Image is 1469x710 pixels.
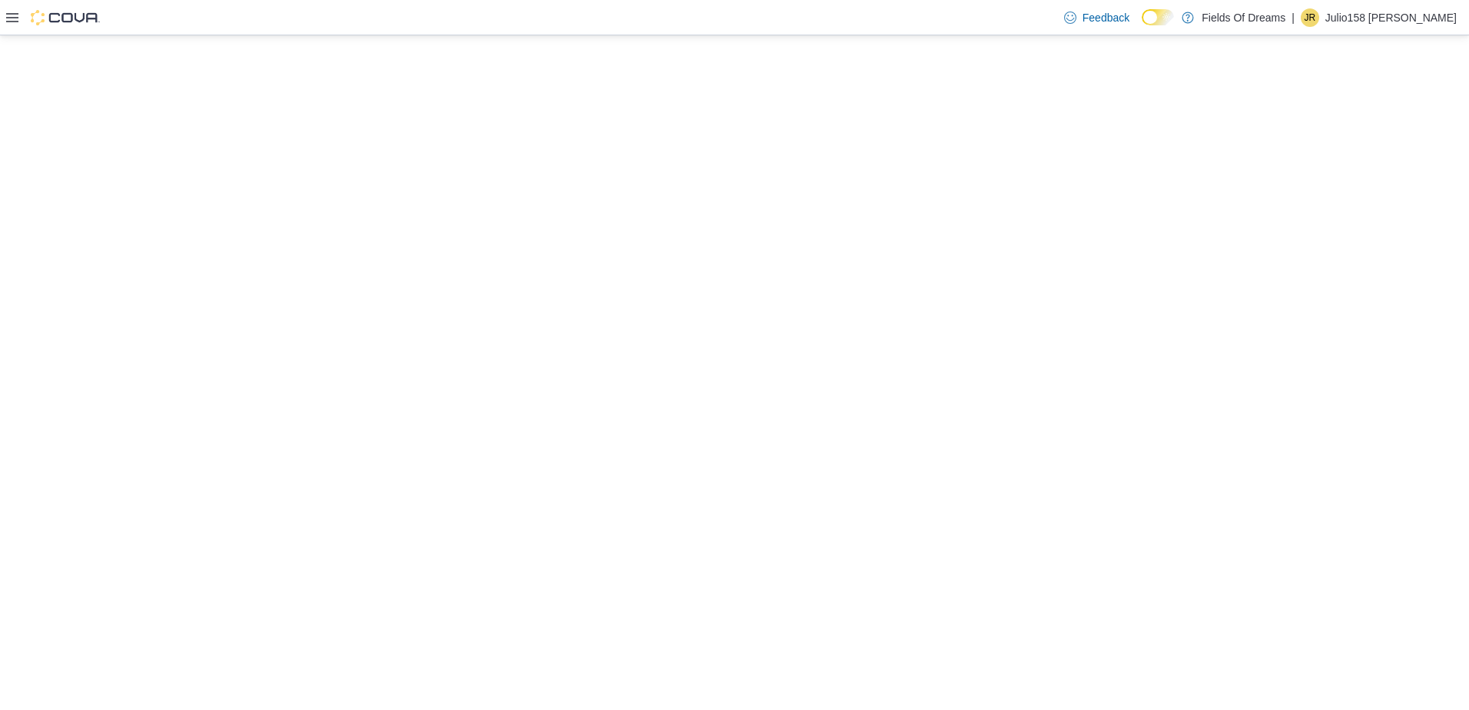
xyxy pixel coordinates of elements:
[1142,25,1142,26] span: Dark Mode
[1202,8,1285,27] p: Fields Of Dreams
[1292,8,1295,27] p: |
[1083,10,1129,25] span: Feedback
[1325,8,1457,27] p: Julio158 [PERSON_NAME]
[1058,2,1136,33] a: Feedback
[1304,8,1315,27] span: JR
[1142,9,1174,25] input: Dark Mode
[31,10,100,25] img: Cova
[1301,8,1319,27] div: Julio158 Retana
